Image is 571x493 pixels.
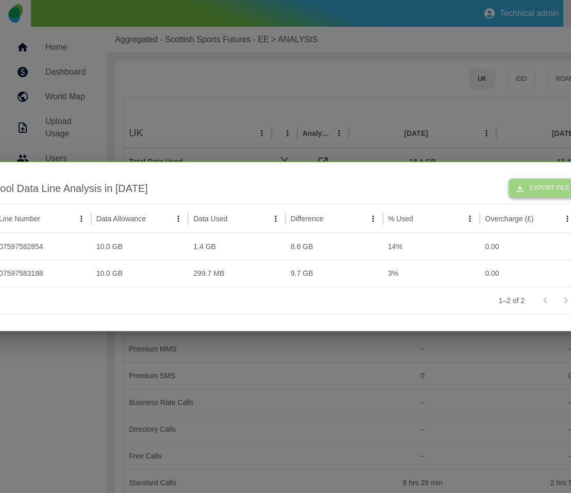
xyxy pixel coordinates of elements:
[188,260,285,287] div: 299.7 MB
[291,215,324,223] div: Difference
[498,295,525,306] p: 1–2 of 2
[383,260,480,287] div: 3%
[193,215,227,223] div: Data Used
[388,215,413,223] div: % Used
[91,260,189,287] div: 10.0 GB
[91,233,189,260] div: 10.0 GB
[96,215,146,223] div: Data Allowance
[285,260,383,287] div: 9.7 GB
[463,212,477,226] button: % Used column menu
[74,212,89,226] button: Line Number column menu
[171,212,186,226] button: Data Allowance column menu
[285,233,383,260] div: 8.6 GB
[485,215,533,223] div: Overcharge (£)
[366,212,380,226] button: Difference column menu
[383,233,480,260] div: 14%
[188,233,285,260] div: 1.4 GB
[268,212,283,226] button: Data Used column menu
